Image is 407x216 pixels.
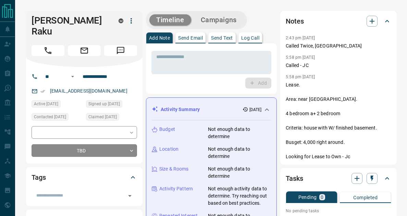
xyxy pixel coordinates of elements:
[50,88,127,94] a: [EMAIL_ADDRESS][DOMAIN_NAME]
[159,165,189,173] p: Size & Rooms
[32,169,137,186] div: Tags
[34,113,66,120] span: Contacted [DATE]
[86,100,137,110] div: Wed Jun 18 2025
[353,195,378,200] p: Completed
[208,165,271,180] p: Not enough data to determine
[119,18,123,23] div: mrloft.ca
[286,36,315,40] p: 2:43 pm [DATE]
[194,14,244,26] button: Campaigns
[286,42,391,50] p: Called Twice, [GEOGRAPHIC_DATA]
[286,55,315,60] p: 5:58 pm [DATE]
[241,36,259,40] p: Log Call
[286,81,391,160] p: Lease. Area: near [GEOGRAPHIC_DATA]. 4 bedroom a+ 2 bedroom Criteria: house with W/ finished base...
[69,72,77,81] button: Open
[40,89,45,94] svg: Email Verified
[208,146,271,160] p: Not enough data to determine
[286,62,391,69] p: Called - JC
[32,15,108,37] h1: [PERSON_NAME] Raku
[149,14,191,26] button: Timeline
[208,126,271,140] p: Not enough data to determine
[104,45,137,56] span: Message
[32,100,83,110] div: Wed Jun 18 2025
[286,173,303,184] h2: Tasks
[86,113,137,123] div: Wed Jun 18 2025
[211,36,233,40] p: Send Text
[32,172,46,183] h2: Tags
[298,195,317,200] p: Pending
[32,113,83,123] div: Wed Jun 18 2025
[286,75,315,79] p: 5:58 pm [DATE]
[321,195,323,200] p: 0
[159,185,193,192] p: Activity Pattern
[152,103,271,116] div: Activity Summary[DATE]
[286,13,391,29] div: Notes
[178,36,203,40] p: Send Email
[125,191,135,201] button: Open
[159,146,178,153] p: Location
[68,45,101,56] span: Email
[88,113,117,120] span: Claimed [DATE]
[286,16,304,27] h2: Notes
[208,185,271,207] p: Not enough activity data to determine. Try reaching out based on best practices.
[286,206,391,216] p: No pending tasks
[249,107,262,113] p: [DATE]
[34,100,58,107] span: Active [DATE]
[32,144,137,157] div: TBD
[32,45,64,56] span: Call
[159,126,175,133] p: Budget
[88,100,120,107] span: Signed up [DATE]
[286,170,391,187] div: Tasks
[161,106,200,113] p: Activity Summary
[149,36,170,40] p: Add Note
